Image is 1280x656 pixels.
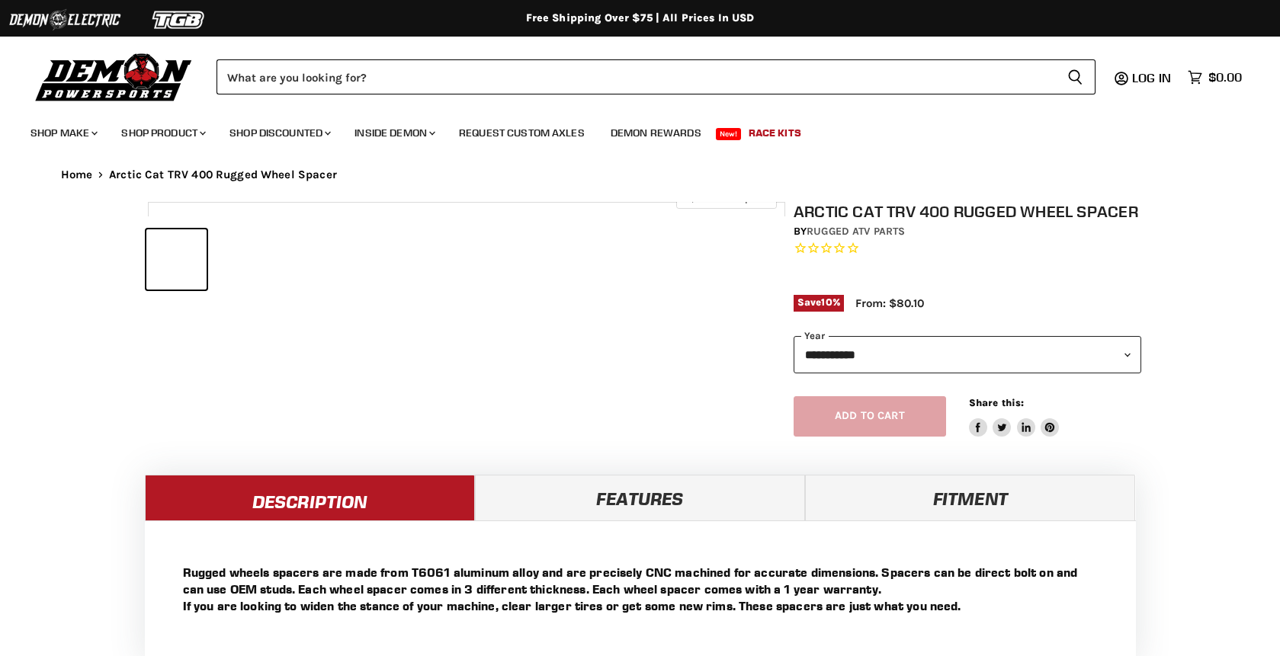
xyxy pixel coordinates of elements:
[794,202,1141,221] h1: Arctic Cat TRV 400 Rugged Wheel Spacer
[217,59,1096,94] form: Product
[805,475,1135,520] a: Fitment
[794,295,844,312] span: Save %
[794,241,1141,257] span: Rated 0.0 out of 5 stars 0 reviews
[684,192,768,203] span: Click to expand
[183,564,1098,614] p: Rugged wheels spacers are made from T6061 aluminum alloy and are precisely CNC machined for accur...
[30,50,197,104] img: Demon Powersports
[599,117,713,149] a: Demon Rewards
[145,475,475,520] a: Description
[19,111,1238,149] ul: Main menu
[19,117,107,149] a: Shop Make
[218,117,340,149] a: Shop Discounted
[794,223,1141,240] div: by
[8,5,122,34] img: Demon Electric Logo 2
[1132,70,1171,85] span: Log in
[217,59,1055,94] input: Search
[737,117,813,149] a: Race Kits
[109,168,337,181] span: Arctic Cat TRV 400 Rugged Wheel Spacer
[1208,70,1242,85] span: $0.00
[794,336,1141,373] select: year
[855,296,924,310] span: From: $80.10
[969,397,1024,408] span: Share this:
[448,117,596,149] a: Request Custom Axles
[30,11,1250,25] div: Free Shipping Over $75 | All Prices In USD
[969,396,1060,437] aside: Share this:
[1180,66,1250,88] a: $0.00
[146,229,207,290] button: Arctic Cat TRV 400 Rugged Wheel Spacer thumbnail
[122,5,236,34] img: TGB Logo 2
[716,128,742,140] span: New!
[475,475,805,520] a: Features
[61,168,93,181] a: Home
[30,168,1250,181] nav: Breadcrumbs
[821,296,832,308] span: 10
[1125,71,1180,85] a: Log in
[110,117,215,149] a: Shop Product
[343,117,444,149] a: Inside Demon
[807,225,905,238] a: Rugged ATV Parts
[1055,59,1096,94] button: Search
